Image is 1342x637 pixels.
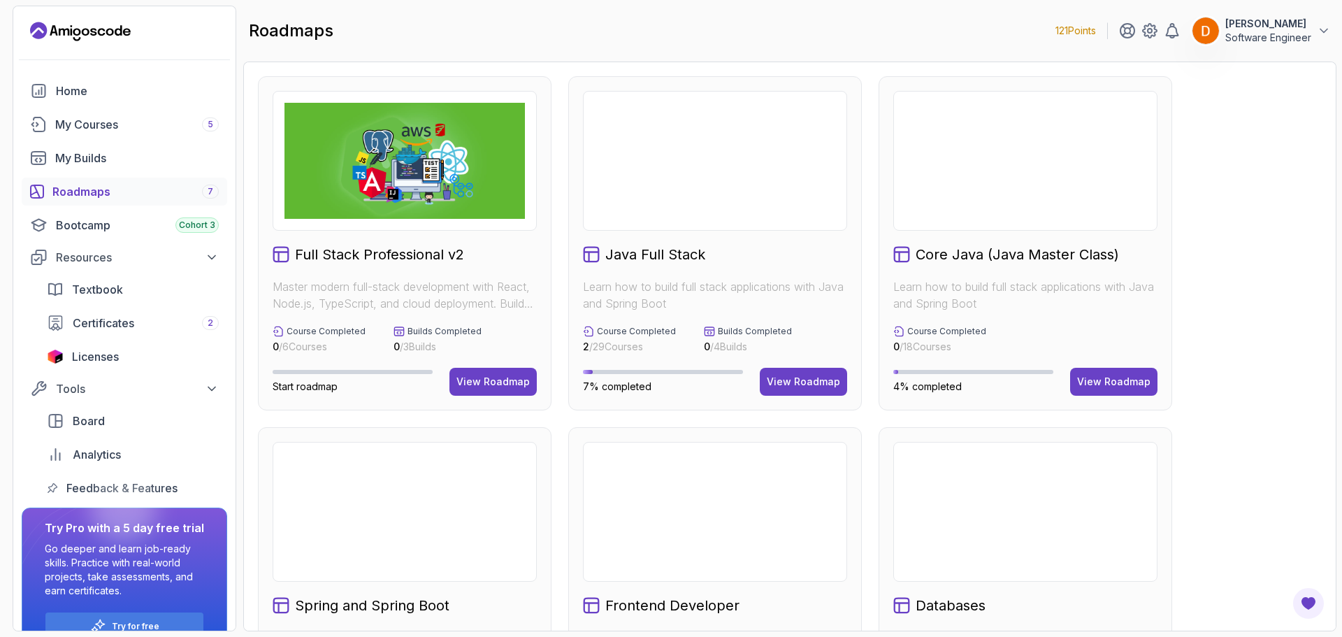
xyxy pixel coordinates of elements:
p: Course Completed [907,326,986,337]
button: View Roadmap [760,368,847,396]
img: user profile image [1192,17,1219,44]
div: My Builds [55,150,219,166]
span: 7% completed [583,380,651,392]
button: Tools [22,376,227,401]
h2: roadmaps [249,20,333,42]
span: 0 [704,341,710,352]
h2: Spring and Spring Boot [295,596,449,615]
a: licenses [38,343,227,371]
span: 2 [583,341,589,352]
h2: Java Full Stack [605,245,705,264]
div: View Roadmap [1077,375,1150,389]
span: 4% completed [893,380,962,392]
p: Builds Completed [718,326,792,337]
span: 0 [394,341,400,352]
span: Analytics [73,446,121,463]
img: Full Stack Professional v2 [284,103,525,219]
div: Roadmaps [52,183,219,200]
p: Builds Completed [407,326,482,337]
h2: Databases [916,596,986,615]
span: 2 [208,317,213,329]
p: / 29 Courses [583,340,676,354]
span: 0 [273,341,279,352]
span: Cohort 3 [179,220,215,231]
p: / 4 Builds [704,340,792,354]
button: Open Feedback Button [1292,587,1325,620]
h2: Full Stack Professional v2 [295,245,464,264]
button: Resources [22,245,227,270]
p: Learn how to build full stack applications with Java and Spring Boot [583,278,847,312]
div: My Courses [55,116,219,133]
span: Board [73,413,105,429]
span: Textbook [72,281,123,298]
p: / 3 Builds [394,340,482,354]
button: user profile image[PERSON_NAME]Software Engineer [1192,17,1331,45]
a: builds [22,144,227,172]
p: Course Completed [287,326,366,337]
div: View Roadmap [456,375,530,389]
div: Home [56,83,219,99]
p: Go deeper and learn job-ready skills. Practice with real-world projects, take assessments, and ea... [45,542,204,598]
p: Software Engineer [1225,31,1311,45]
span: 7 [208,186,213,197]
a: courses [22,110,227,138]
div: View Roadmap [767,375,840,389]
button: View Roadmap [449,368,537,396]
span: Feedback & Features [66,480,178,496]
p: Course Completed [597,326,676,337]
span: 5 [208,119,213,130]
p: / 6 Courses [273,340,366,354]
span: Certificates [73,315,134,331]
div: Bootcamp [56,217,219,234]
h2: Frontend Developer [605,596,739,615]
p: Learn how to build full stack applications with Java and Spring Boot [893,278,1157,312]
a: Try for free [112,621,159,632]
a: analytics [38,441,227,468]
a: bootcamp [22,211,227,239]
p: Master modern full-stack development with React, Node.js, TypeScript, and cloud deployment. Build... [273,278,537,312]
div: Resources [56,249,219,266]
img: jetbrains icon [47,350,64,364]
p: / 18 Courses [893,340,986,354]
span: Start roadmap [273,380,338,392]
span: 0 [893,341,900,352]
button: View Roadmap [1070,368,1157,396]
a: home [22,77,227,105]
p: [PERSON_NAME] [1225,17,1311,31]
a: roadmaps [22,178,227,206]
p: 121 Points [1055,24,1096,38]
a: certificates [38,309,227,337]
a: textbook [38,275,227,303]
a: feedback [38,474,227,502]
h2: Core Java (Java Master Class) [916,245,1119,264]
a: Landing page [30,20,131,43]
div: Tools [56,380,219,397]
span: Licenses [72,348,119,365]
a: board [38,407,227,435]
